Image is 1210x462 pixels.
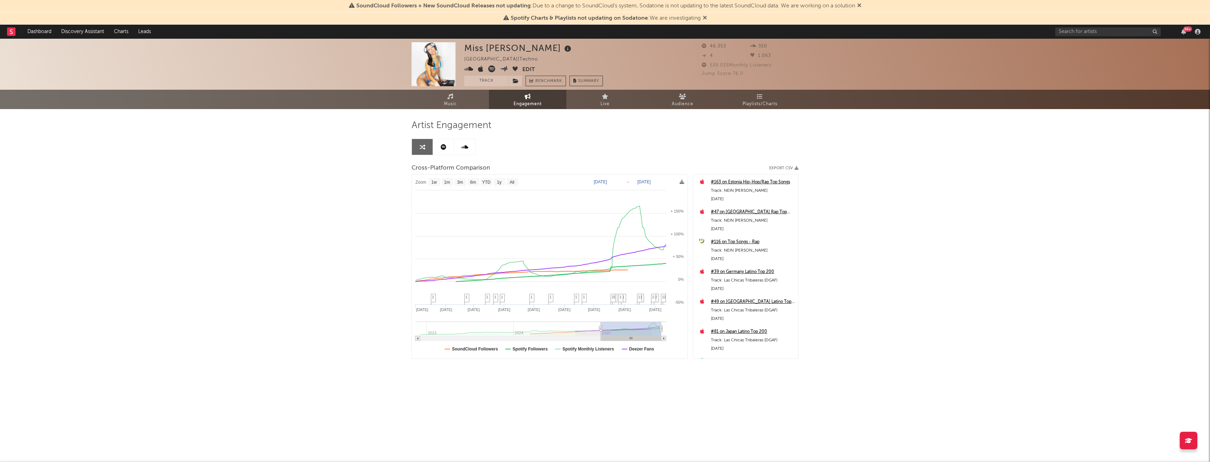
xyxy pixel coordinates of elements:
[133,25,156,39] a: Leads
[613,295,616,299] span: 1
[482,180,490,185] text: YTD
[526,76,566,86] a: Benchmark
[412,121,491,130] span: Artist Engagement
[464,42,573,54] div: Miss [PERSON_NAME]
[510,180,514,185] text: All
[1181,29,1186,34] button: 99+
[569,76,603,86] button: Summary
[619,308,631,312] text: [DATE]
[670,209,684,213] text: + 150%
[562,347,614,352] text: Spotify Monthly Listeners
[416,308,428,312] text: [DATE]
[583,295,585,299] span: 1
[702,71,743,76] span: Jump Score: 76.0
[637,179,651,184] text: [DATE]
[711,186,795,195] div: Track: NEIN [PERSON_NAME]
[711,225,795,233] div: [DATE]
[558,308,571,312] text: [DATE]
[655,295,657,299] span: 2
[431,180,437,185] text: 1w
[703,15,707,21] span: Dismiss
[750,53,771,58] span: 1.063
[743,100,777,108] span: Playlists/Charts
[498,308,510,312] text: [DATE]
[711,195,795,203] div: [DATE]
[594,179,607,184] text: [DATE]
[711,276,795,285] div: Track: Las Chicas Tribaleras (DGAF)
[457,180,463,185] text: 3m
[619,295,622,299] span: 1
[444,100,457,108] span: Music
[711,336,795,344] div: Track: Las Chicas Tribaleras (DGAF)
[711,255,795,263] div: [DATE]
[528,308,540,312] text: [DATE]
[622,295,624,299] span: 1
[514,100,542,108] span: Engagement
[711,246,795,255] div: Track: NEIN [PERSON_NAME]
[672,100,693,108] span: Audience
[612,295,614,299] span: 2
[588,308,600,312] text: [DATE]
[412,90,489,109] a: Music
[769,166,798,170] button: Export CSV
[711,268,795,276] div: #39 on Germany Latino Top 200
[23,25,56,39] a: Dashboard
[711,208,795,216] a: #47 on [GEOGRAPHIC_DATA] Rap Top 200
[711,306,795,315] div: Track: Las Chicas Tribaleras (DGAF)
[1183,26,1192,32] div: 99 +
[512,347,548,352] text: Spotify Followers
[489,90,566,109] a: Engagement
[566,90,644,109] a: Live
[452,347,498,352] text: SoundCloud Followers
[711,315,795,323] div: [DATE]
[652,295,654,299] span: 2
[356,3,531,9] span: SoundCloud Followers + New SoundCloud Releases not updating
[511,15,701,21] span: : We are investigating
[356,3,855,9] span: : Due to a change to SoundCloud's system, Sodatone is not updating to the latest SoundCloud data....
[702,63,772,68] span: 539.033 Monthly Listeners
[711,344,795,353] div: [DATE]
[750,44,767,49] span: 350
[501,295,503,299] span: 1
[467,308,480,312] text: [DATE]
[530,295,533,299] span: 1
[711,357,795,366] a: Release: Las Chicas Tribaleras (DGAF)
[56,25,109,39] a: Discovery Assistant
[629,347,654,352] text: Deezer Fans
[664,295,666,299] span: 2
[711,298,795,306] a: #49 on [GEOGRAPHIC_DATA] Latino Top 200
[412,164,490,172] span: Cross-Platform Comparison
[440,308,452,312] text: [DATE]
[600,100,610,108] span: Live
[522,65,535,74] button: Edit
[465,295,467,299] span: 1
[721,90,798,109] a: Playlists/Charts
[638,295,640,299] span: 1
[670,232,684,236] text: + 100%
[575,295,577,299] span: 1
[711,328,795,336] a: #81 on Japan Latino Top 200
[675,300,684,304] text: -50%
[444,180,450,185] text: 1m
[109,25,133,39] a: Charts
[662,295,664,299] span: 1
[494,295,496,299] span: 1
[578,79,599,83] span: Summary
[497,180,502,185] text: 1y
[626,179,630,184] text: →
[464,55,546,64] div: [GEOGRAPHIC_DATA] | Techno
[711,216,795,225] div: Track: NEIN [PERSON_NAME]
[711,238,795,246] a: #116 on Top Songs - Rap
[1055,27,1161,36] input: Search for artists
[702,44,726,49] span: 46.353
[470,180,476,185] text: 6m
[415,180,426,185] text: Zoom
[711,178,795,186] a: #163 on Estonia Hip-Hop/Rap Top Songs
[549,295,552,299] span: 1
